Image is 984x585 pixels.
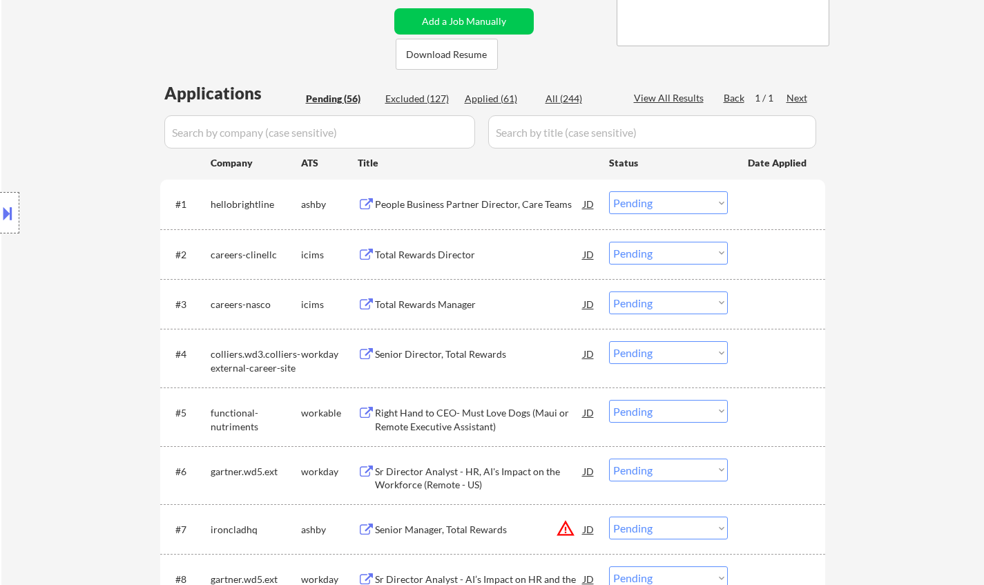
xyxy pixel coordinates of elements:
div: #5 [175,406,200,420]
div: careers-nasco [211,298,301,311]
div: #7 [175,523,200,537]
div: Back [724,91,746,105]
div: Title [358,156,596,170]
div: JD [582,400,596,425]
div: careers-clinellc [211,248,301,262]
div: colliers.wd3.colliers-external-career-site [211,347,301,374]
div: workday [301,347,358,361]
div: #6 [175,465,200,479]
div: ATS [301,156,358,170]
div: gartner.wd5.ext [211,465,301,479]
div: hellobrightline [211,198,301,211]
div: Next [787,91,809,105]
div: Total Rewards Manager [375,298,583,311]
div: Senior Director, Total Rewards [375,347,583,361]
div: Company [211,156,301,170]
div: 1 / 1 [755,91,787,105]
div: Date Applied [748,156,809,170]
button: Add a Job Manually [394,8,534,35]
div: Status [609,150,728,175]
div: JD [582,291,596,316]
input: Search by company (case sensitive) [164,115,475,148]
div: JD [582,341,596,366]
button: warning_amber [556,519,575,538]
div: icims [301,248,358,262]
div: workday [301,465,358,479]
div: workable [301,406,358,420]
input: Search by title (case sensitive) [488,115,816,148]
div: ashby [301,198,358,211]
div: ironcladhq [211,523,301,537]
div: Pending (56) [306,92,375,106]
div: Excluded (127) [385,92,454,106]
div: Senior Manager, Total Rewards [375,523,583,537]
div: Applied (61) [465,92,534,106]
div: Sr Director Analyst - HR, AI's Impact on the Workforce (Remote - US) [375,465,583,492]
div: Right Hand to CEO- Must Love Dogs (Maui or Remote Executive Assistant) [375,406,583,433]
div: ashby [301,523,358,537]
div: View All Results [634,91,708,105]
div: icims [301,298,358,311]
div: All (244) [546,92,615,106]
div: JD [582,191,596,216]
div: functional-nutriments [211,406,301,433]
div: JD [582,242,596,267]
div: People Business Partner Director, Care Teams [375,198,583,211]
div: Total Rewards Director [375,248,583,262]
button: Download Resume [396,39,498,70]
div: #4 [175,347,200,361]
div: JD [582,517,596,541]
div: JD [582,459,596,483]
